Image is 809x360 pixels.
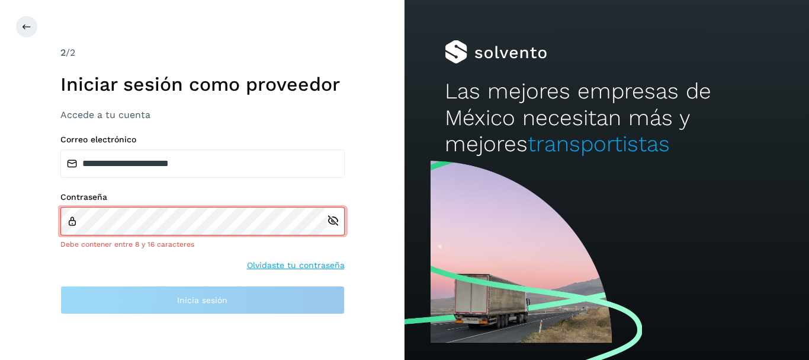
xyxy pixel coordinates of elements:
[60,135,345,145] label: Correo electrónico
[60,47,66,58] span: 2
[60,192,345,202] label: Contraseña
[60,73,345,95] h1: Iniciar sesión como proveedor
[528,131,670,157] span: transportistas
[247,259,345,272] a: Olvidaste tu contraseña
[60,109,345,120] h3: Accede a tu cuenta
[445,78,768,157] h2: Las mejores empresas de México necesitan más y mejores
[60,239,345,250] div: Debe contener entre 8 y 16 caracteres
[60,286,345,314] button: Inicia sesión
[177,296,227,304] span: Inicia sesión
[60,46,345,60] div: /2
